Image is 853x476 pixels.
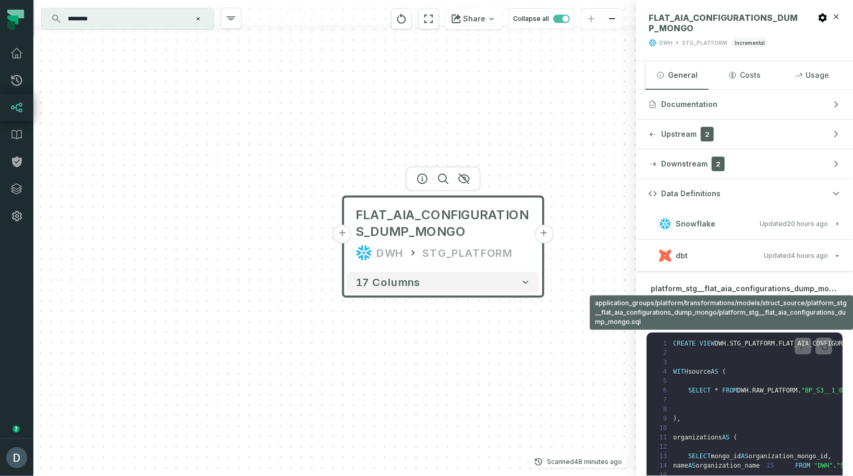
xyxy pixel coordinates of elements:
span: mongo_id [711,453,741,460]
div: STG_PLATFORM [422,245,513,261]
div: DWH [376,245,404,261]
span: Documentation [661,99,717,110]
span: AS [722,434,729,441]
span: Upstream [661,129,697,139]
span: WITH [673,368,688,375]
button: Share [445,8,502,29]
button: zoom out [602,9,623,29]
div: application_groups/platform/transformations/models/struct_source/platform_stg__flat_aia_configura... [590,295,853,330]
span: name [673,462,688,469]
span: . [833,462,836,469]
span: AS [741,453,748,460]
span: CREATE [673,340,696,347]
relative-time: Sep 8, 2025, 1:02 AM GMT+3 [787,220,828,228]
span: AS [711,368,718,375]
span: SELECT [688,453,711,460]
span: DWH [737,387,749,394]
span: 2 [712,157,725,171]
span: 7 [653,395,673,404]
span: 2 [701,127,714,141]
span: Updated [760,220,828,228]
button: Upstream2 [636,120,853,149]
span: 3 [653,358,673,367]
div: DWH [659,39,673,47]
div: STG_PLATFORM [682,39,727,47]
span: FROM [795,462,810,469]
div: Tooltip anchor [11,424,21,434]
button: Documentation [636,90,853,119]
span: "DWH" [814,462,833,469]
button: SnowflakeUpdated[DATE] 1:02:57 AM [649,217,840,231]
span: 17 columns [356,276,420,289]
button: + [534,225,553,244]
span: incremental [732,38,768,48]
span: . [798,387,801,394]
span: FLAT_AIA_CONFIGURATIONS_DUMP_MONGO [649,13,803,33]
span: . [726,340,729,347]
span: FROM [722,387,737,394]
img: avatar of Daniel Lahyani [6,447,27,468]
span: Downstream [661,159,708,169]
span: , [677,415,680,422]
span: Snowflake [676,219,715,229]
button: Clear search query [193,14,203,24]
span: RAW_PLATFORM [752,387,798,394]
span: 11 [653,433,673,442]
span: AS [688,462,696,469]
button: Data Definitions [636,179,853,208]
span: organization_name [696,462,760,469]
span: STG_PLATFORM [729,340,775,347]
relative-time: Sep 8, 2025, 5:39 PM GMT+3 [791,252,828,259]
button: Downstream2 [636,149,853,178]
button: + [333,225,352,244]
span: 8 [653,404,673,414]
span: 5 [653,376,673,386]
span: ) [673,415,677,422]
span: 4 [653,367,673,376]
span: 10 [653,423,673,433]
span: 6 [653,386,673,395]
span: Data Definitions [661,188,721,199]
span: Updated [764,252,828,259]
span: SELECT [688,387,711,394]
span: ( [722,368,726,375]
span: dbt [676,251,688,261]
span: 9 [653,414,673,423]
span: 13 [653,451,673,461]
relative-time: Sep 8, 2025, 9:01 PM GMT+3 [574,458,622,466]
button: Usage [781,61,844,89]
button: dbtUpdated[DATE] 5:39:37 PM [649,248,840,263]
span: DWH [715,340,726,347]
span: 1 [653,339,673,348]
button: Collapse all [508,8,575,29]
span: . [775,340,778,347]
button: General [645,61,709,89]
span: ( [734,434,737,441]
span: . [749,387,752,394]
span: organizations [673,434,722,441]
button: Scanned[DATE] 9:01:34 PM [528,456,628,468]
span: source [688,368,711,375]
span: organization_mongo_id [749,453,828,460]
span: 15 [760,461,780,470]
span: , [827,453,831,460]
button: Costs [713,61,776,89]
span: VIEW [700,340,715,347]
p: Scanned [547,457,622,467]
span: 14 [653,461,673,470]
span: 12 [653,442,673,451]
span: FLAT_AIA_CONFIGURATIONS_DUMP_MONGO [356,207,531,241]
span: 2 [653,348,673,358]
